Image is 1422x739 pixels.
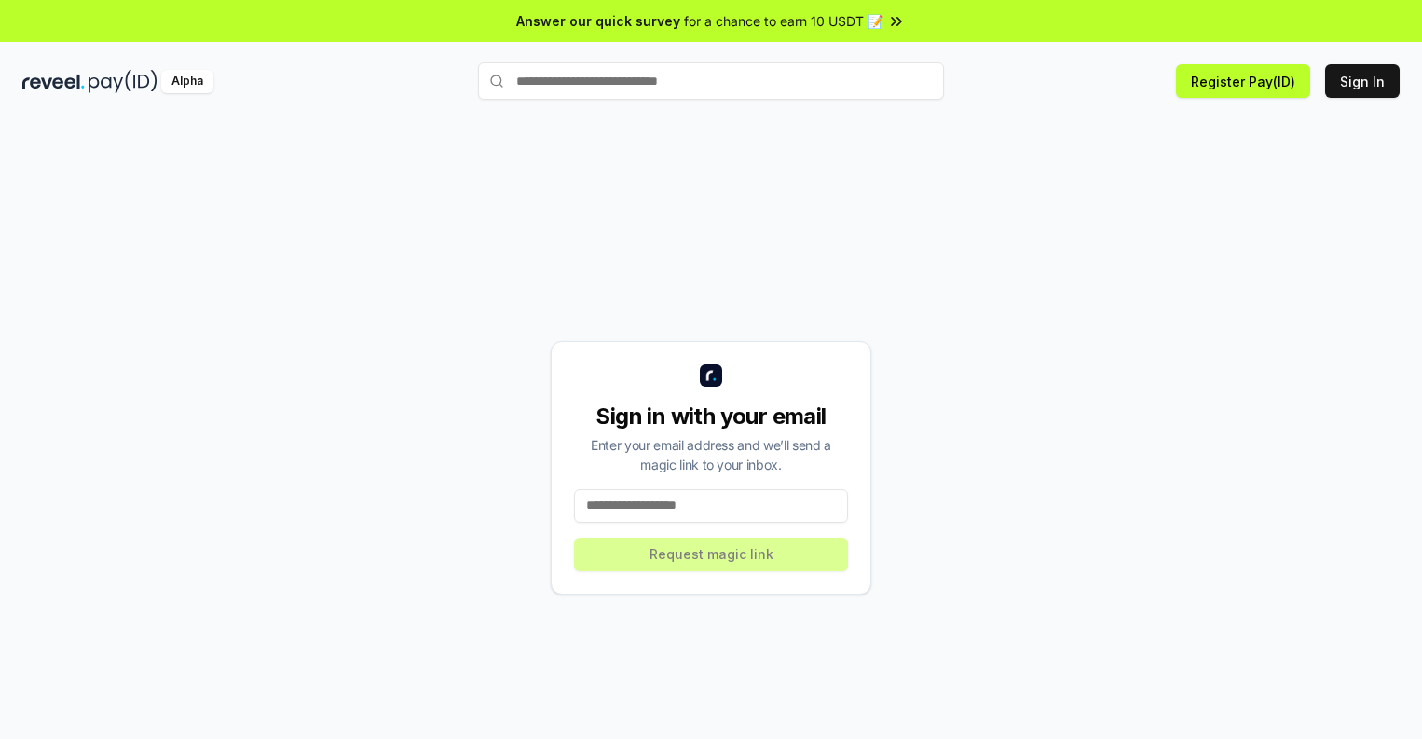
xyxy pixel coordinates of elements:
img: pay_id [89,70,157,93]
button: Register Pay(ID) [1176,64,1310,98]
img: logo_small [700,364,722,387]
div: Sign in with your email [574,402,848,431]
button: Sign In [1325,64,1400,98]
span: Answer our quick survey [516,11,680,31]
span: for a chance to earn 10 USDT 📝 [684,11,883,31]
img: reveel_dark [22,70,85,93]
div: Enter your email address and we’ll send a magic link to your inbox. [574,435,848,474]
div: Alpha [161,70,213,93]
